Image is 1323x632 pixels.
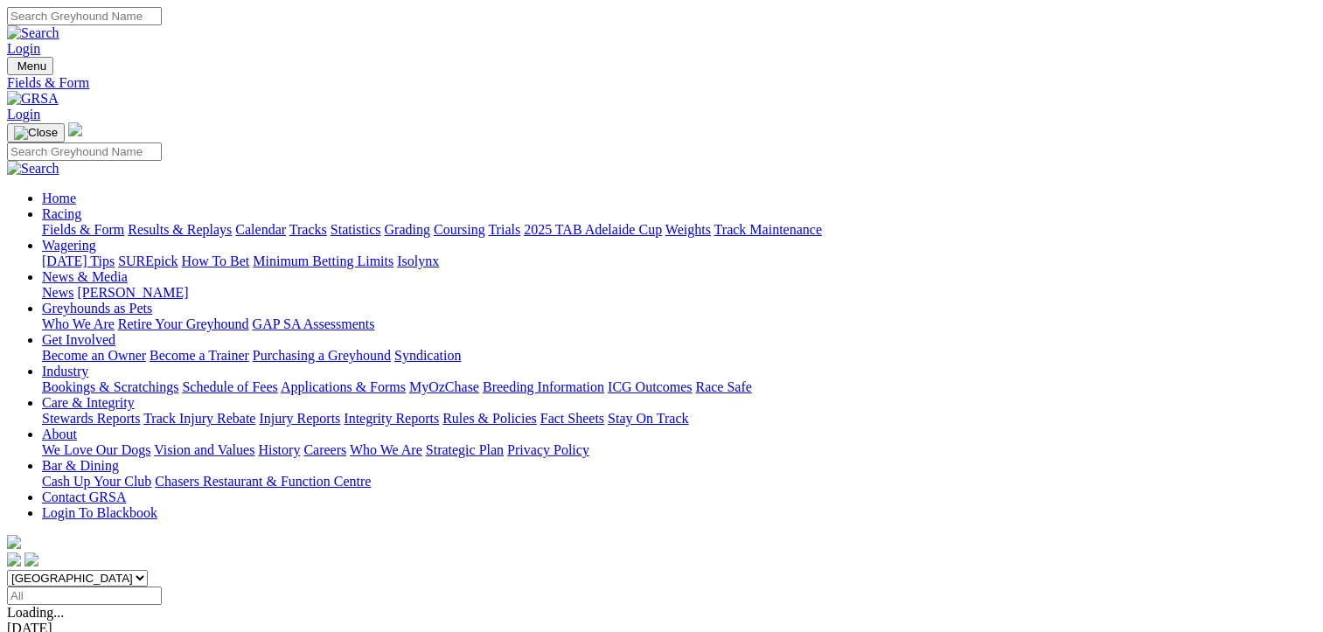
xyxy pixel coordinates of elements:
[303,442,346,457] a: Careers
[665,222,711,237] a: Weights
[42,505,157,520] a: Login To Blackbook
[714,222,822,237] a: Track Maintenance
[7,75,1316,91] a: Fields & Form
[42,411,140,426] a: Stewards Reports
[7,107,40,122] a: Login
[7,552,21,566] img: facebook.svg
[385,222,430,237] a: Grading
[155,474,371,489] a: Chasers Restaurant & Function Centre
[42,490,126,504] a: Contact GRSA
[42,348,1316,364] div: Get Involved
[507,442,589,457] a: Privacy Policy
[143,411,255,426] a: Track Injury Rebate
[7,123,65,142] button: Toggle navigation
[77,285,188,300] a: [PERSON_NAME]
[118,253,178,268] a: SUREpick
[42,427,77,441] a: About
[409,379,479,394] a: MyOzChase
[42,238,96,253] a: Wagering
[182,253,250,268] a: How To Bet
[14,126,58,140] img: Close
[42,442,150,457] a: We Love Our Dogs
[42,285,73,300] a: News
[7,57,53,75] button: Toggle navigation
[695,379,751,394] a: Race Safe
[281,379,406,394] a: Applications & Forms
[42,222,1316,238] div: Racing
[7,605,64,620] span: Loading...
[42,253,115,268] a: [DATE] Tips
[42,222,124,237] a: Fields & Form
[258,442,300,457] a: History
[488,222,520,237] a: Trials
[235,222,286,237] a: Calendar
[42,332,115,347] a: Get Involved
[7,587,162,605] input: Select date
[42,442,1316,458] div: About
[608,411,688,426] a: Stay On Track
[24,552,38,566] img: twitter.svg
[42,348,146,363] a: Become an Owner
[344,411,439,426] a: Integrity Reports
[483,379,604,394] a: Breeding Information
[42,395,135,410] a: Care & Integrity
[253,316,375,331] a: GAP SA Assessments
[17,59,46,73] span: Menu
[7,25,59,41] img: Search
[524,222,662,237] a: 2025 TAB Adelaide Cup
[442,411,537,426] a: Rules & Policies
[42,269,128,284] a: News & Media
[42,285,1316,301] div: News & Media
[259,411,340,426] a: Injury Reports
[150,348,249,363] a: Become a Trainer
[289,222,327,237] a: Tracks
[426,442,504,457] a: Strategic Plan
[42,474,1316,490] div: Bar & Dining
[350,442,422,457] a: Who We Are
[42,364,88,379] a: Industry
[7,161,59,177] img: Search
[253,348,391,363] a: Purchasing a Greyhound
[397,253,439,268] a: Isolynx
[608,379,692,394] a: ICG Outcomes
[42,458,119,473] a: Bar & Dining
[42,411,1316,427] div: Care & Integrity
[7,142,162,161] input: Search
[42,253,1316,269] div: Wagering
[394,348,461,363] a: Syndication
[253,253,393,268] a: Minimum Betting Limits
[42,301,152,316] a: Greyhounds as Pets
[7,7,162,25] input: Search
[128,222,232,237] a: Results & Replays
[118,316,249,331] a: Retire Your Greyhound
[42,379,1316,395] div: Industry
[154,442,254,457] a: Vision and Values
[42,206,81,221] a: Racing
[42,316,1316,332] div: Greyhounds as Pets
[7,91,59,107] img: GRSA
[7,41,40,56] a: Login
[434,222,485,237] a: Coursing
[7,535,21,549] img: logo-grsa-white.png
[68,122,82,136] img: logo-grsa-white.png
[540,411,604,426] a: Fact Sheets
[42,191,76,205] a: Home
[42,379,178,394] a: Bookings & Scratchings
[331,222,381,237] a: Statistics
[42,316,115,331] a: Who We Are
[182,379,277,394] a: Schedule of Fees
[42,474,151,489] a: Cash Up Your Club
